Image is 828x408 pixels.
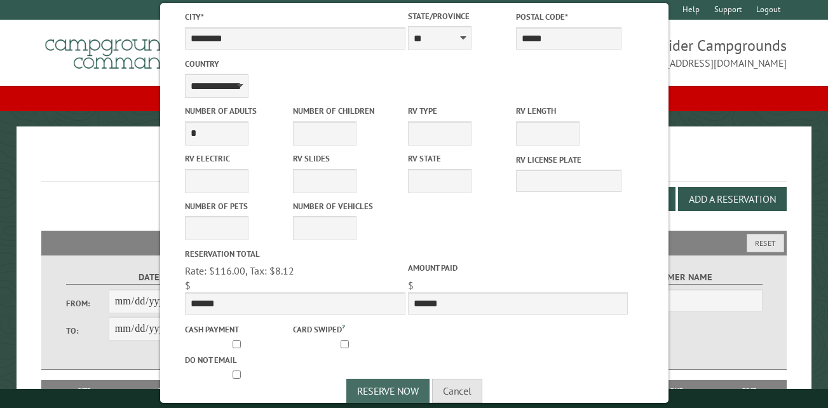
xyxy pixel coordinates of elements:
[185,11,405,23] label: City
[432,379,482,403] button: Cancel
[747,234,784,252] button: Reset
[185,58,405,70] label: Country
[185,264,294,277] span: Rate: $116.00, Tax: $8.12
[678,187,787,211] button: Add a Reservation
[407,105,513,117] label: RV Type
[293,322,398,336] label: Card swiped
[185,279,191,292] span: $
[293,105,398,117] label: Number of Children
[185,200,290,212] label: Number of Pets
[407,10,513,22] label: State/Province
[342,322,345,331] a: ?
[185,323,290,336] label: Cash payment
[515,11,621,23] label: Postal Code
[185,248,405,260] label: Reservation Total
[120,380,215,403] th: Dates
[407,279,413,292] span: $
[515,105,621,117] label: RV Length
[66,325,109,337] label: To:
[41,231,787,255] h2: Filters
[407,262,627,274] label: Amount paid
[48,380,120,403] th: Site
[712,380,787,403] th: Edit
[293,153,398,165] label: RV Slides
[41,25,200,74] img: Campground Commander
[591,270,762,285] label: Customer Name
[185,354,290,366] label: Do not email
[346,379,430,403] button: Reserve Now
[41,147,787,182] h1: Reservations
[407,153,513,165] label: RV State
[515,154,621,166] label: RV License Plate
[66,270,237,285] label: Dates
[642,380,712,403] th: Due
[293,200,398,212] label: Number of Vehicles
[185,153,290,165] label: RV Electric
[41,216,787,230] div: Reservation failed: Unable to save or load customer
[185,105,290,117] label: Number of Adults
[66,297,109,309] label: From:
